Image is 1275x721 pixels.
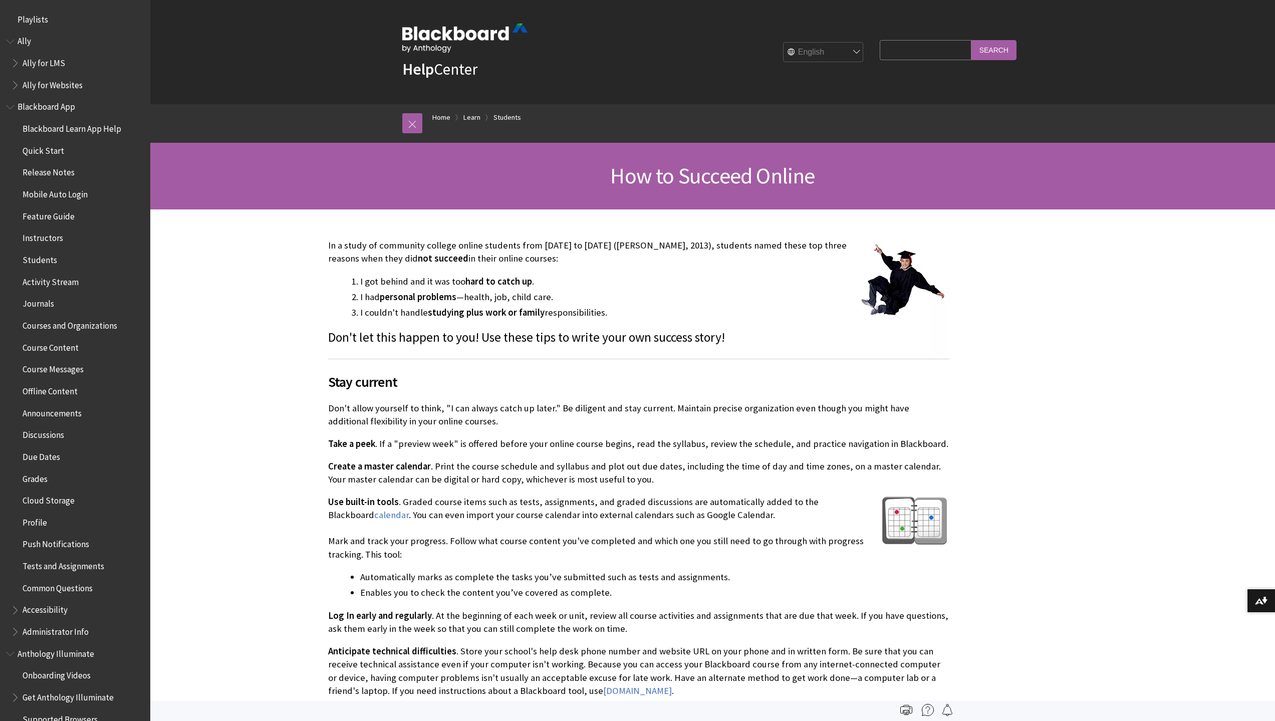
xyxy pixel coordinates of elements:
[971,40,1016,60] input: Search
[374,509,409,521] a: calendar
[23,274,79,287] span: Activity Stream
[6,11,144,28] nav: Book outline for Playlists
[23,514,47,528] span: Profile
[603,685,672,697] a: [DOMAIN_NAME]
[23,230,63,244] span: Instructors
[360,306,949,320] li: I couldn't handle responsibilities.
[23,602,68,615] span: Accessibility
[23,296,54,309] span: Journals
[18,645,94,659] span: Anthology Illuminate
[360,586,949,600] li: Enables you to check the content you’ve covered as complete.
[23,536,89,550] span: Push Notifications
[23,142,64,156] span: Quick Start
[23,208,75,221] span: Feature Guide
[23,667,91,681] span: Onboarding Videos
[23,448,60,462] span: Due Dates
[23,252,57,265] span: Students
[23,120,121,134] span: Blackboard Learn App Help
[328,496,949,561] p: . Graded course items such as tests, assignments, and graded discussions are automatically added ...
[610,162,815,189] span: How to Succeed Online
[23,164,75,178] span: Release Notes
[328,645,456,657] span: Anticipate technical difficulties
[18,33,31,47] span: Ally
[328,329,949,347] p: Don't let this happen to you! Use these tips to write your own success story!
[784,43,864,63] select: Site Language Selector
[23,317,117,331] span: Courses and Organizations
[328,460,431,472] span: Create a master calendar
[18,99,75,112] span: Blackboard App
[900,704,912,716] img: Print
[6,33,144,94] nav: Book outline for Anthology Ally Help
[328,645,949,697] p: . Store your school's help desk phone number and website URL on your phone and in written form. B...
[6,99,144,640] nav: Book outline for Blackboard App Help
[23,689,114,702] span: Get Anthology Illuminate
[328,239,949,265] p: In a study of community college online students from [DATE] to [DATE] ([PERSON_NAME], 2013), stud...
[941,704,953,716] img: Follow this page
[360,275,949,289] li: I got behind and it was too .
[360,570,949,584] li: Automatically marks as complete the tasks you’ve submitted such as tests and assignments.
[463,111,480,124] a: Learn
[328,402,949,428] p: Don't allow yourself to think, "I can always catch up later." Be diligent and stay current. Maint...
[23,361,84,375] span: Course Messages
[328,610,432,621] span: Log In early and regularly
[23,492,75,506] span: Cloud Storage
[23,55,65,68] span: Ally for LMS
[380,291,456,303] span: personal problems
[23,339,79,353] span: Course Content
[328,437,949,450] p: . If a "preview week" is offered before your online course begins, read the syllabus, review the ...
[23,580,93,593] span: Common Questions
[922,704,934,716] img: More help
[402,59,477,79] a: HelpCenter
[493,111,521,124] a: Students
[328,371,949,392] span: Stay current
[23,186,88,199] span: Mobile Auto Login
[432,111,450,124] a: Home
[402,24,528,53] img: Blackboard by Anthology
[23,623,89,637] span: Administrator Info
[18,11,48,25] span: Playlists
[418,253,468,264] span: not succeed
[402,59,434,79] strong: Help
[428,307,545,318] span: studying plus work or family
[465,276,532,287] span: hard to catch up
[328,460,949,486] p: . Print the course schedule and syllabus and plot out due dates, including the time of day and ti...
[328,438,375,449] span: Take a peek
[328,609,949,635] p: . At the beginning of each week or unit, review all course activities and assignments that are du...
[360,290,949,304] li: I had —health, job, child care.
[23,558,104,571] span: Tests and Assignments
[23,383,78,396] span: Offline Content
[23,470,48,484] span: Grades
[23,405,82,418] span: Announcements
[328,496,399,508] span: Use built-in tools
[23,426,64,440] span: Discussions
[23,77,83,90] span: Ally for Websites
